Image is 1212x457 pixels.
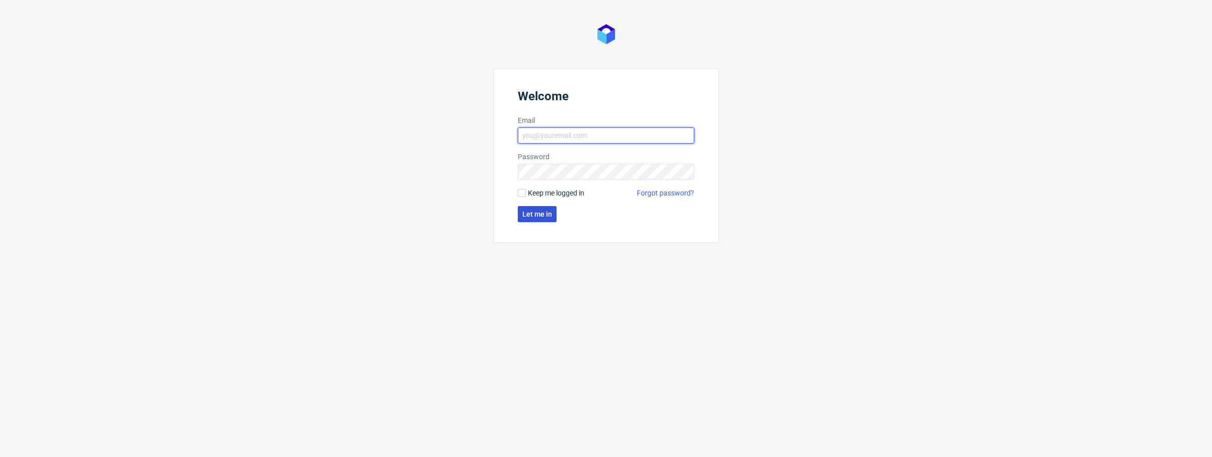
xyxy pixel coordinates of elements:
label: Email [518,115,694,125]
a: Forgot password? [637,188,694,198]
span: Let me in [522,211,552,218]
input: you@youremail.com [518,127,694,144]
span: Keep me logged in [528,188,584,198]
label: Password [518,152,694,162]
header: Welcome [518,89,694,107]
button: Let me in [518,206,557,222]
